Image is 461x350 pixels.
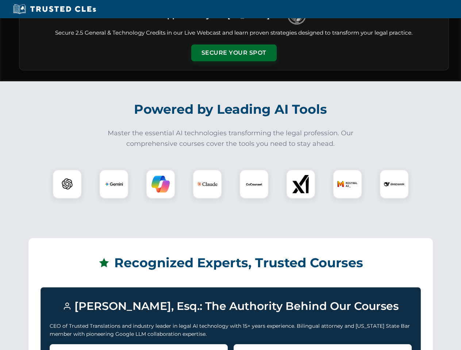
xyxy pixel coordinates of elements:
[286,170,315,199] div: xAI
[28,97,433,122] h2: Powered by Leading AI Tools
[292,175,310,193] img: xAI Logo
[103,128,358,149] p: Master the essential AI technologies transforming the legal profession. Our comprehensive courses...
[337,174,358,194] img: Mistral AI Logo
[193,170,222,199] div: Claude
[191,44,277,61] button: Secure Your Spot
[380,170,409,199] div: DeepSeek
[50,296,412,316] h3: [PERSON_NAME], Esq.: The Authority Behind Our Courses
[245,175,263,193] img: CoCounsel Logo
[384,174,404,194] img: DeepSeek Logo
[41,250,421,276] h2: Recognized Experts, Trusted Courses
[50,322,412,338] p: CEO of Trusted Translations and industry leader in legal AI technology with 15+ years experience....
[99,170,128,199] div: Gemini
[151,175,170,193] img: Copilot Logo
[105,175,123,193] img: Gemini Logo
[333,170,362,199] div: Mistral AI
[57,174,78,195] img: ChatGPT Logo
[11,4,98,15] img: Trusted CLEs
[53,170,82,199] div: ChatGPT
[146,170,175,199] div: Copilot
[239,170,269,199] div: CoCounsel
[197,174,218,194] img: Claude Logo
[28,29,440,37] p: Secure 2.5 General & Technology Credits in our Live Webcast and learn proven strategies designed ...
